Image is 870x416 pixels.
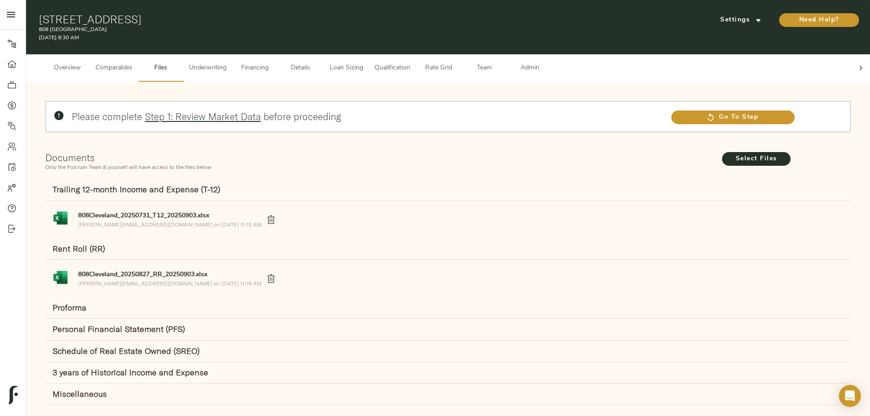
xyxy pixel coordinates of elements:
div: 3 years of Historical Income and Expense [45,362,851,384]
p: Only the Fulcrum Team & yourself will have access to the files below [45,163,716,172]
a: 808Cleveland_20250827_RR_20250903.xlsx[PERSON_NAME][EMAIL_ADDRESS][DOMAIN_NAME] on [DATE] 11:16 AM [45,263,283,294]
span: Select Files [731,153,781,165]
button: Settings [707,13,775,27]
span: Financing [237,63,272,74]
button: delete [261,209,281,230]
strong: Schedule of Real Estate Owned (SREO) [53,346,200,356]
a: Step 1: Review Market Data [145,111,261,122]
span: Select Files [722,152,791,166]
h2: Documents [45,152,716,163]
div: Open Intercom Messenger [839,385,861,407]
div: Proforma [45,297,851,319]
div: Trailing 12-month Income and Expense (T-12) [45,179,851,200]
span: Comparables [95,63,132,74]
span: Files [143,63,178,74]
span: Team [467,63,501,74]
p: [DATE] 8:30 AM [39,34,585,42]
a: 808Cleveland_20250731_T12_20250903.xlsx[PERSON_NAME][EMAIL_ADDRESS][DOMAIN_NAME] on [DATE] 11:15 AM [45,205,283,235]
strong: Trailing 12-month Income and Expense (T-12) [53,184,220,195]
span: Qualification [374,63,410,74]
span: Admin [512,63,547,74]
button: delete [261,269,281,289]
span: Settings [716,15,766,26]
strong: 3 years of Historical Income and Expense [53,367,208,378]
strong: Original File Name: RR_808 Cleveland.xlsx [78,271,207,278]
p: [PERSON_NAME][EMAIL_ADDRESS][DOMAIN_NAME] on [DATE] 11:16 AM [78,279,261,287]
p: 808 [GEOGRAPHIC_DATA] [39,26,585,34]
h2: Please complete before proceeding [72,111,662,122]
strong: Rent Roll (RR) [53,243,105,254]
span: Details [283,63,318,74]
span: Underwriting [189,63,227,74]
button: Need Help? [779,13,859,27]
span: Need Help? [788,15,850,26]
strong: 808Cleveland_20250731_T12_20250903.xlsx [78,212,209,219]
span: Go To Step [671,112,794,123]
div: Personal Financial Statement (PFS) [45,319,851,340]
p: [PERSON_NAME][EMAIL_ADDRESS][DOMAIN_NAME] on [DATE] 11:15 AM [78,221,261,228]
span: Rate Grid [421,63,456,74]
strong: Personal Financial Statement (PFS) [53,324,185,334]
strong: Miscellaneous [53,389,107,399]
div: Schedule of Real Estate Owned (SREO) [45,341,851,362]
div: Rent Roll (RR) [45,238,851,260]
span: Loan Sizing [329,63,364,74]
a: Go To Step [671,111,794,124]
strong: Proforma [53,302,86,313]
img: logo [9,386,18,404]
h1: [STREET_ADDRESS] [39,13,585,26]
span: Overview [50,63,84,74]
div: Miscellaneous [45,384,851,405]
